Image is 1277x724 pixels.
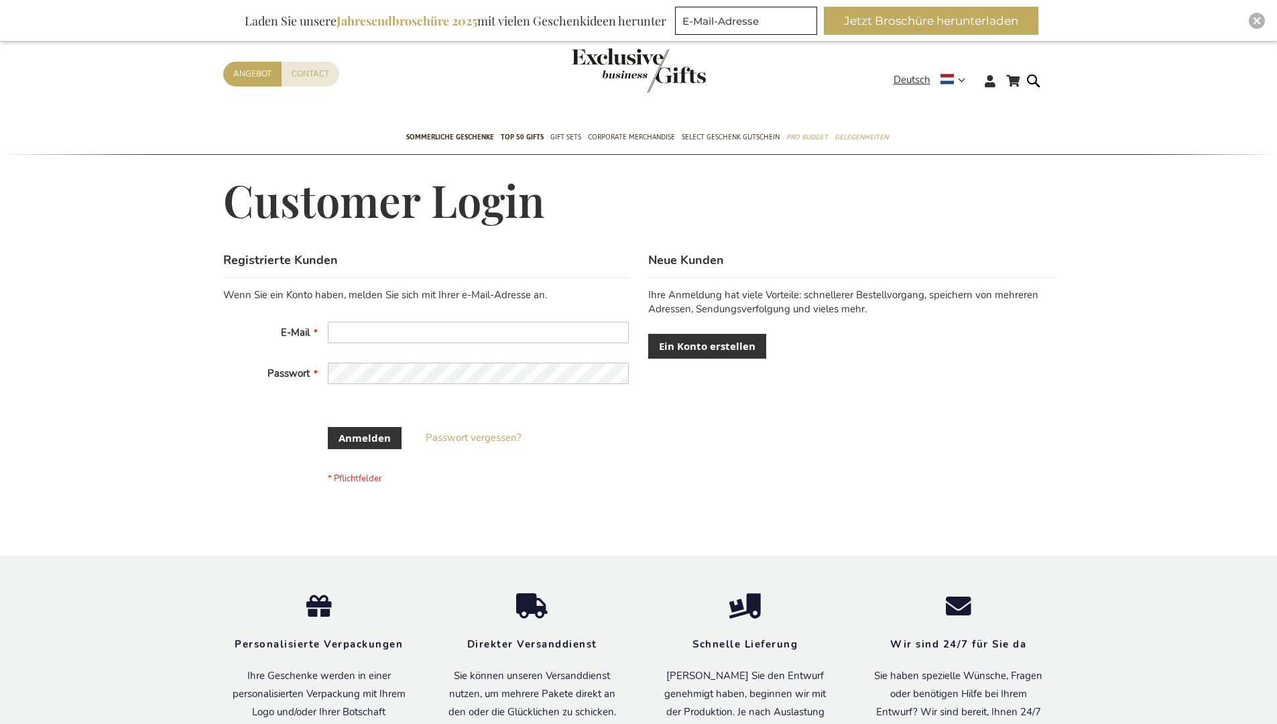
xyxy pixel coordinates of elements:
a: Sommerliche geschenke [406,121,494,155]
span: Passwort [267,367,310,380]
span: E-Mail [281,326,310,339]
a: store logo [572,48,639,93]
span: Select Geschenk Gutschein [682,130,780,144]
strong: Direkter Versanddienst [467,638,597,651]
span: Corporate Merchandise [588,130,675,144]
span: Pro Budget [786,130,828,144]
a: Passwort vergessen? [426,431,522,445]
img: Close [1253,17,1261,25]
a: Gift Sets [550,121,581,155]
a: Gelegenheiten [835,121,888,155]
a: TOP 50 Gifts [501,121,544,155]
strong: Wir sind 24/7 für Sie da [890,638,1026,651]
p: Sie können unseren Versanddienst nutzen, um mehrere Pakete direkt an den oder die Glücklichen zu ... [446,667,619,721]
a: Ein Konto erstellen [648,334,766,359]
strong: Schnelle Lieferung [692,638,798,651]
span: Gift Sets [550,130,581,144]
p: Ihre Anmeldung hat viele Vorteile: schnellerer Bestellvorgang, speichern von mehreren Adressen, S... [648,288,1054,317]
input: E-Mail [328,322,629,343]
a: Select Geschenk Gutschein [682,121,780,155]
a: Contact [282,62,339,86]
span: TOP 50 Gifts [501,130,544,144]
button: Jetzt Broschüre herunterladen [824,7,1038,35]
div: Wenn Sie ein Konto haben, melden Sie sich mit Ihrer e-Mail-Adresse an. [223,288,629,302]
span: Sommerliche geschenke [406,130,494,144]
span: Passwort vergessen? [426,431,522,444]
strong: Neue Kunden [648,252,724,268]
form: marketing offers and promotions [675,7,821,39]
span: Anmelden [339,431,391,445]
a: Angebot [223,62,282,86]
strong: Personalisierte Verpackungen [235,638,403,651]
b: Jahresendbroschüre 2025 [337,13,477,29]
a: Pro Budget [786,121,828,155]
span: Customer Login [223,171,545,229]
span: Gelegenheiten [835,130,888,144]
img: Exclusive Business gifts logo [572,48,706,93]
div: Laden Sie unsere mit vielen Geschenkideen herunter [239,7,672,35]
span: Deutsch [894,72,930,88]
a: Corporate Merchandise [588,121,675,155]
span: Ein Konto erstellen [659,339,755,353]
input: E-Mail-Adresse [675,7,817,35]
strong: Registrierte Kunden [223,252,338,268]
button: Anmelden [328,427,402,449]
div: Close [1249,13,1265,29]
